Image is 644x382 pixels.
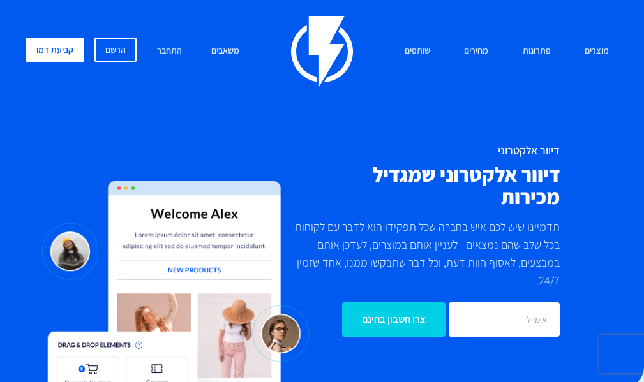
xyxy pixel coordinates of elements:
a: מחירים [454,38,498,65]
input: צרו חשבון בחינם [342,302,446,337]
p: תדמיינו שיש לכם איש בחברה שכל תפקידו הוא לדבר עם לקוחות בכל שלב שהם נמצאים - לעניין אותם במוצרים,... [282,218,560,290]
h2: דיוור אלקטרוני שמגדיל מכירות [282,163,560,208]
a: הרשם [94,38,137,62]
a: התחבר [147,38,191,65]
a: פתרונות [513,38,560,65]
a: קביעת דמו [26,38,84,62]
input: אימייל [449,302,560,337]
h1: דיוור אלקטרוני [282,144,560,157]
a: שותפים [395,38,440,65]
a: משאבים [202,38,249,65]
a: מוצרים [575,38,618,65]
